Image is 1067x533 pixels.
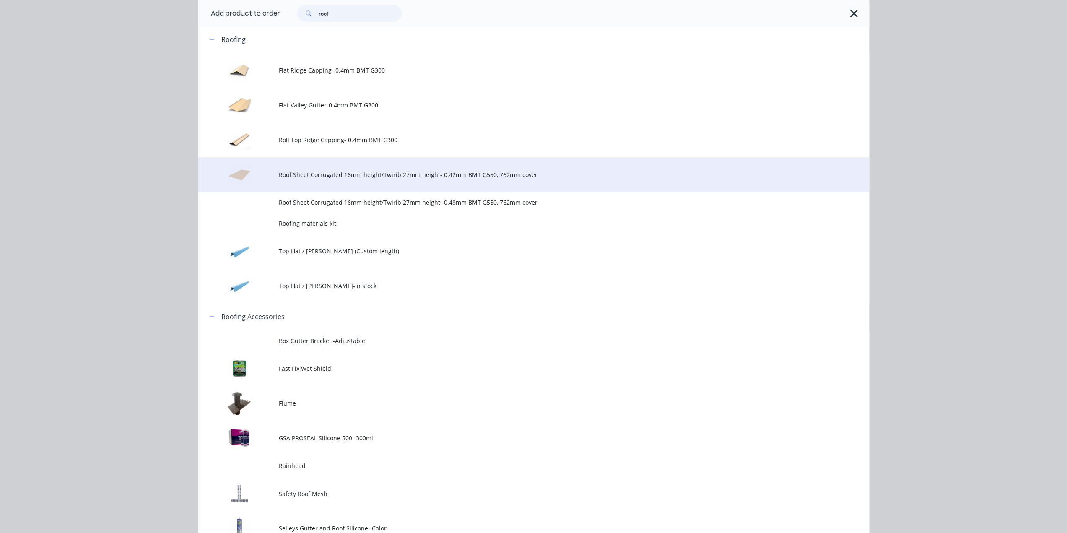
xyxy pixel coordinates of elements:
span: Roofing materials kit [279,219,751,228]
span: Safety Roof Mesh [279,489,751,498]
span: Roll Top Ridge Capping- 0.4mm BMT G300 [279,135,751,144]
span: Flume [279,399,751,408]
div: Roofing [221,34,246,44]
span: Top Hat / [PERSON_NAME]-in stock [279,281,751,290]
span: Rainhead [279,461,751,470]
span: GSA PROSEAL Silicone 500 -300ml [279,434,751,442]
span: Fast Fix Wet Shield [279,364,751,373]
span: Flat Valley Gutter-0.4mm BMT G300 [279,101,751,109]
span: Roof Sheet Corrugated 16mm height/Twirib 27mm height- 0.42mm BMT G550, 762mm cover [279,170,751,179]
span: Box Gutter Bracket -Adjustable [279,336,751,345]
span: Flat Ridge Capping -0.4mm BMT G300 [279,66,751,75]
div: Roofing Accessories [221,312,285,322]
span: Top Hat / [PERSON_NAME] (Custom length) [279,247,751,255]
input: Search... [319,5,402,22]
span: Selleys Gutter and Roof Silicone- Color [279,524,751,533]
span: Roof Sheet Corrugated 16mm height/Twirib 27mm height- 0.48mm BMT G550, 762mm cover [279,198,751,207]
